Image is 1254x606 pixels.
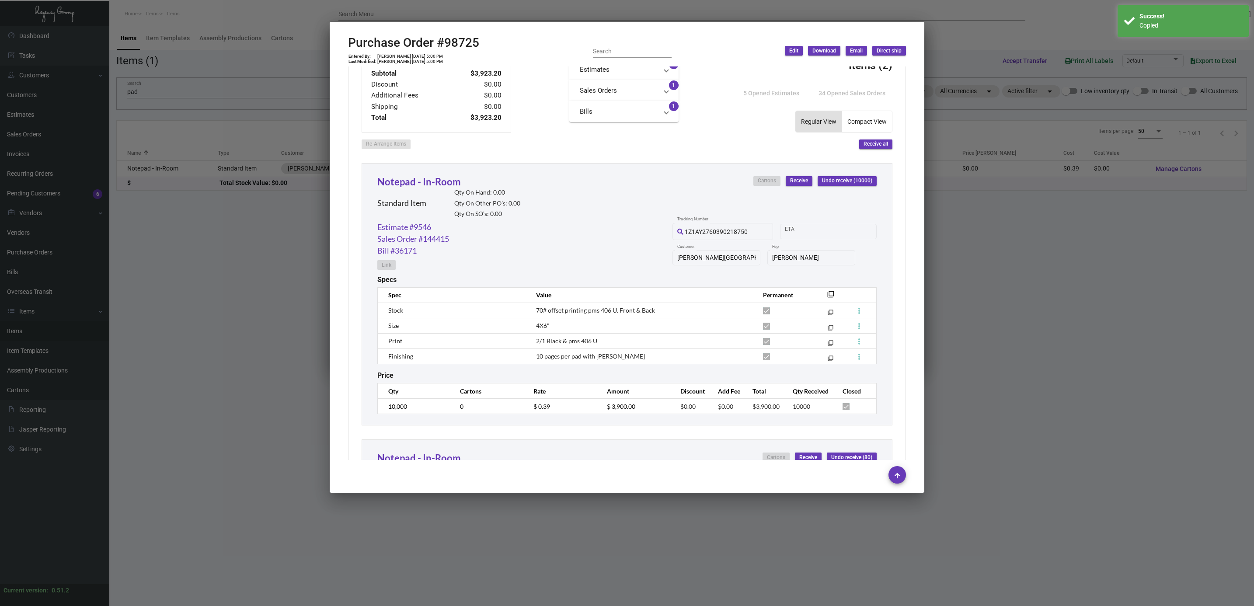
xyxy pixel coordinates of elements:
th: Closed [834,383,876,399]
mat-expansion-panel-header: Estimates [569,59,679,80]
span: 2/1 Black & pms 406 U [536,337,597,345]
mat-panel-title: Sales Orders [580,86,658,96]
mat-expansion-panel-header: Sales Orders [569,80,679,101]
th: Add Fee [709,383,744,399]
span: Re-Arrange Items [366,141,406,147]
td: $3,923.20 [449,112,502,123]
td: Last Modified: [348,59,377,64]
a: Sales Order #144415 [377,233,449,245]
span: 70# offset printing pms 406 U. Front & Back [536,306,655,314]
th: Spec [378,287,527,303]
span: 5 Opened Estimates [743,90,799,97]
mat-icon: filter_none [827,293,834,300]
h2: Qty On SO’s: 0.00 [454,210,520,218]
button: 5 Opened Estimates [736,85,806,101]
span: Cartons [767,454,785,461]
td: $0.00 [449,101,502,112]
h2: Qty On Other PO’s: 0.00 [454,200,520,207]
td: Discount [371,79,449,90]
button: Direct ship [872,46,906,56]
button: Download [808,46,840,56]
button: Receive [786,176,812,186]
button: Email [846,46,867,56]
mat-icon: filter_none [828,357,833,363]
input: End date [819,228,861,235]
span: Receive [799,454,817,461]
mat-panel-title: Bills [580,107,658,117]
span: Email [850,47,863,55]
td: $0.00 [449,79,502,90]
h2: Standard Item [377,199,426,208]
button: Compact View [842,111,892,132]
a: Notepad - In-Room [377,452,461,464]
a: Bill #36171 [377,245,417,257]
span: 10 pages per pad with [PERSON_NAME] [536,352,645,360]
td: $0.00 [449,90,502,101]
span: 4X6" [536,322,550,329]
span: $3,900.00 [752,403,780,410]
th: Total [744,383,784,399]
span: $0.00 [718,403,733,410]
h2: Price [377,371,394,380]
td: Total [371,112,449,123]
mat-icon: filter_none [828,311,833,317]
td: [PERSON_NAME] [DATE] 5:00 PM [377,54,443,59]
th: Cartons [451,383,525,399]
button: 34 Opened Sales Orders [812,85,892,101]
button: Cartons [753,176,780,186]
span: Direct ship [877,47,902,55]
mat-panel-title: Estimates [580,65,658,75]
th: Permanent [754,287,814,303]
th: Rate [525,383,598,399]
span: Receive all [864,141,888,147]
button: Receive all [859,139,892,149]
span: Edit [789,47,798,55]
span: Undo receive (10000) [822,177,872,185]
span: Size [388,322,399,329]
button: Receive [795,453,822,462]
span: Finishing [388,352,413,360]
button: Cartons [763,453,790,462]
input: Start date [785,228,812,235]
td: Additional Fees [371,90,449,101]
button: Link [377,260,396,270]
span: 34 Opened Sales Orders [819,90,885,97]
a: Estimate #9546 [377,221,431,233]
th: Value [527,287,754,303]
th: Qty Received [784,383,834,399]
th: Discount [672,383,709,399]
span: Download [812,47,836,55]
td: [PERSON_NAME] [DATE] 5:00 PM [377,59,443,64]
mat-icon: filter_none [828,342,833,348]
h2: Specs [377,275,397,284]
button: Undo receive (80) [827,453,877,462]
span: 1Z1AY2760390218750 [685,228,748,235]
div: Сopied [1139,21,1242,30]
div: 0.51.2 [52,586,69,595]
span: Cartons [758,177,776,185]
td: Subtotal [371,68,449,79]
button: Undo receive (10000) [818,176,877,186]
button: Re-Arrange Items [362,139,411,149]
th: Qty [378,383,451,399]
span: Stock [388,306,403,314]
h2: Qty On Hand: 0.00 [454,189,520,196]
td: Entered By: [348,54,377,59]
span: $0.00 [680,403,696,410]
span: 10000 [793,403,810,410]
button: Regular View [796,111,842,132]
span: Receive [790,177,808,185]
span: Print [388,337,402,345]
td: $3,923.20 [449,68,502,79]
td: Shipping [371,101,449,112]
mat-icon: filter_none [828,327,833,332]
div: Success! [1139,12,1242,21]
a: Notepad - In-Room [377,176,461,188]
th: Amount [598,383,672,399]
button: Edit [785,46,803,56]
div: Current version: [3,586,48,595]
span: Link [382,261,391,269]
span: Undo receive (80) [831,454,872,461]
